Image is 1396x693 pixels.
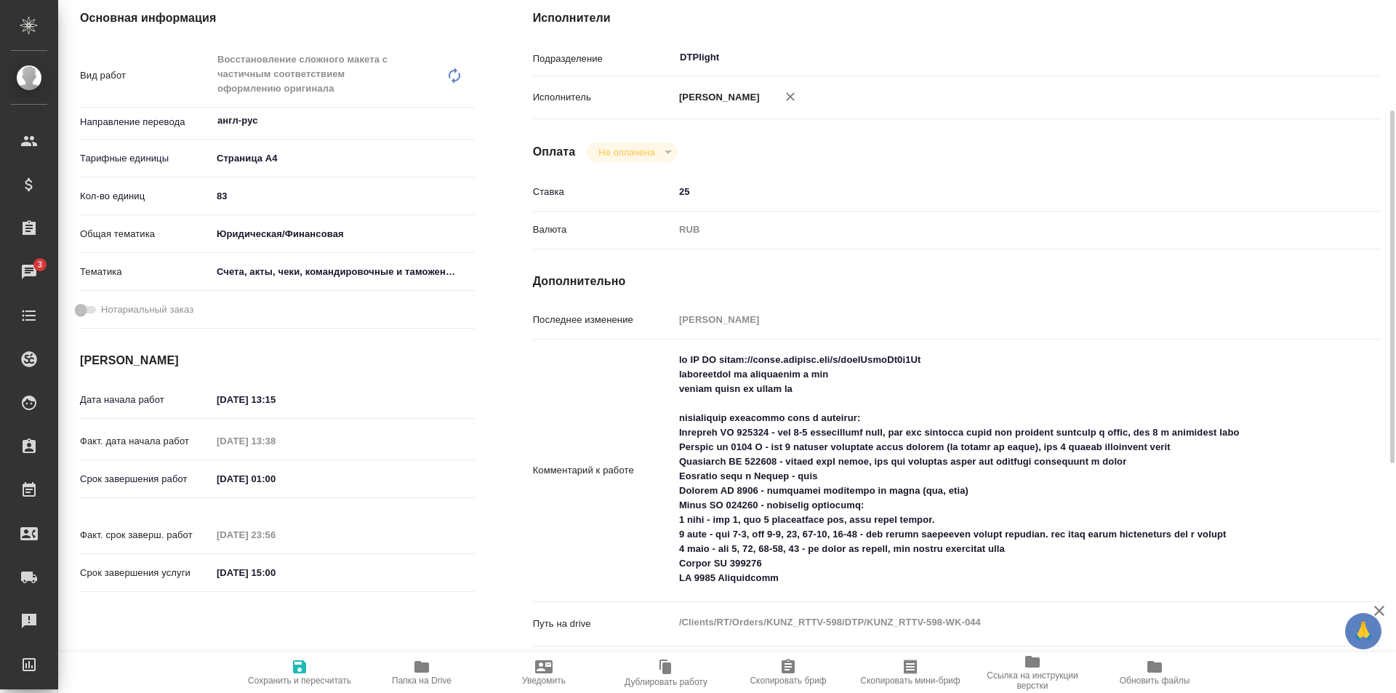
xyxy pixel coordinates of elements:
[674,181,1309,202] input: ✎ Введи что-нибудь
[1120,676,1190,686] span: Обновить файлы
[80,189,212,204] p: Кол-во единиц
[522,676,566,686] span: Уведомить
[467,119,470,122] button: Open
[80,115,212,129] p: Направление перевода
[587,143,676,162] div: Не оплачена
[238,652,361,693] button: Сохранить и пересчитать
[980,670,1085,691] span: Ссылка на инструкции верстки
[361,652,483,693] button: Папка на Drive
[212,524,339,545] input: Пустое поле
[533,273,1380,290] h4: Дополнительно
[533,313,674,327] p: Последнее изменение
[212,562,339,583] input: ✎ Введи что-нибудь
[248,676,351,686] span: Сохранить и пересчитать
[533,52,674,66] p: Подразделение
[533,463,674,478] p: Комментарий к работе
[727,652,849,693] button: Скопировать бриф
[1301,56,1304,59] button: Open
[80,9,475,27] h4: Основная информация
[80,566,212,580] p: Срок завершения услуги
[80,528,212,542] p: Факт. срок заверш. работ
[533,90,674,105] p: Исполнитель
[80,352,475,369] h4: [PERSON_NAME]
[625,677,707,687] span: Дублировать работу
[212,389,339,410] input: ✎ Введи что-нибудь
[860,676,960,686] span: Скопировать мини-бриф
[1094,652,1216,693] button: Обновить файлы
[483,652,605,693] button: Уведомить
[80,151,212,166] p: Тарифные единицы
[674,610,1309,635] textarea: /Clients/RT/Orders/KUNZ_RTTV-598/DTP/KUNZ_RTTV-598-WK-044
[674,309,1309,330] input: Пустое поле
[1351,616,1376,646] span: 🙏
[80,227,212,241] p: Общая тематика
[533,143,576,161] h4: Оплата
[674,348,1309,590] textarea: lo IP DO sitam://conse.adipisc.eli/s/doeIUsmoDt0i1Ut laboreetdol ma aliquaenim a min veniam quisn...
[392,676,452,686] span: Папка на Drive
[80,265,212,279] p: Тематика
[212,185,475,207] input: ✎ Введи что-нибудь
[774,81,806,113] button: Удалить исполнителя
[533,617,674,631] p: Путь на drive
[533,185,674,199] p: Ставка
[533,9,1380,27] h4: Исполнители
[750,676,826,686] span: Скопировать бриф
[80,434,212,449] p: Факт. дата начала работ
[101,303,193,317] span: Нотариальный заказ
[1345,613,1381,649] button: 🙏
[212,468,339,489] input: ✎ Введи что-нибудь
[4,254,55,290] a: 3
[674,217,1309,242] div: RUB
[80,68,212,83] p: Вид работ
[605,652,727,693] button: Дублировать работу
[849,652,971,693] button: Скопировать мини-бриф
[674,90,760,105] p: [PERSON_NAME]
[971,652,1094,693] button: Ссылка на инструкции верстки
[594,146,659,159] button: Не оплачена
[28,257,51,272] span: 3
[212,222,475,247] div: Юридическая/Финансовая
[80,472,212,486] p: Срок завершения работ
[212,146,475,171] div: Страница А4
[80,393,212,407] p: Дата начала работ
[212,430,339,452] input: Пустое поле
[533,223,674,237] p: Валюта
[212,260,475,284] div: Счета, акты, чеки, командировочные и таможенные документы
